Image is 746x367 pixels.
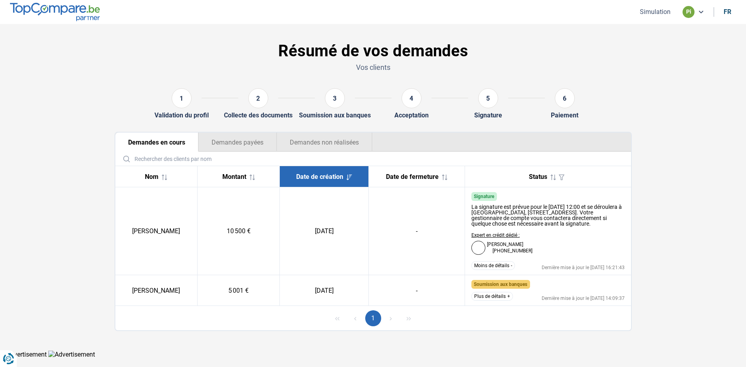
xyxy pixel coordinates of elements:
div: Soumission aux banques [299,111,371,119]
div: fr [724,8,731,16]
button: Plus de détails [471,292,513,301]
img: Dafina Haziri [471,241,485,255]
span: Soumission aux banques [474,282,527,287]
td: [DATE] [280,187,369,275]
div: 1 [172,88,192,108]
button: Demandes payées [198,133,277,152]
button: Page 1 [365,310,381,326]
div: Dernière mise à jour le [DATE] 16:21:43 [542,265,625,270]
div: Dernière mise à jour le [DATE] 14:09:37 [542,296,625,301]
span: Date de création [296,173,343,181]
div: Acceptation [394,111,429,119]
button: Demandes en cours [115,133,198,152]
span: Signature [474,194,494,199]
span: Status [529,173,547,181]
img: TopCompare.be [10,3,100,21]
h1: Résumé de vos demandes [115,42,632,61]
td: - [369,275,465,306]
div: La signature est prévue pour le [DATE] 12:00 et se déroulera à [GEOGRAPHIC_DATA], [STREET_ADDRESS... [471,204,625,226]
button: Moins de détails [471,261,515,270]
td: 10 500 € [198,187,280,275]
img: Advertisement [48,351,95,358]
div: 6 [555,88,575,108]
img: +3228860076 [487,248,493,254]
button: Next Page [383,310,399,326]
td: [DATE] [280,275,369,306]
p: Expert en crédit dédié : [471,233,532,238]
p: [PERSON_NAME] [487,242,523,247]
span: Date de fermeture [386,173,439,181]
div: 3 [325,88,345,108]
td: 5 001 € [198,275,280,306]
button: Last Page [401,310,417,326]
td: [PERSON_NAME] [115,275,198,306]
div: 4 [402,88,421,108]
button: Simulation [637,8,673,16]
span: Montant [222,173,246,181]
div: 2 [248,88,268,108]
td: - [369,187,465,275]
button: Previous Page [347,310,363,326]
td: [PERSON_NAME] [115,187,198,275]
p: [PHONE_NUMBER] [487,248,532,254]
div: 5 [478,88,498,108]
input: Rechercher des clients par nom [119,152,628,166]
div: pi [683,6,695,18]
p: Vos clients [115,62,632,72]
button: Demandes non réalisées [277,133,372,152]
div: Validation du profil [154,111,209,119]
div: Collecte des documents [224,111,293,119]
button: First Page [329,310,345,326]
span: Nom [145,173,158,181]
div: Signature [474,111,502,119]
div: Paiement [551,111,578,119]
